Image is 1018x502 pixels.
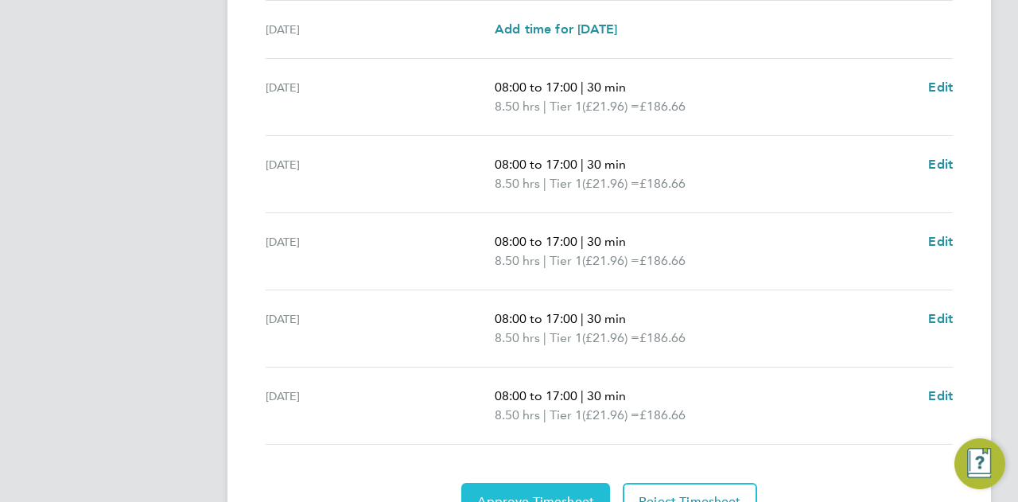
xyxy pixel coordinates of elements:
[266,155,495,193] div: [DATE]
[550,251,582,270] span: Tier 1
[543,407,546,422] span: |
[495,330,540,345] span: 8.50 hrs
[495,157,577,172] span: 08:00 to 17:00
[550,329,582,348] span: Tier 1
[587,234,626,249] span: 30 min
[495,20,617,39] a: Add time for [DATE]
[928,388,953,403] span: Edit
[928,78,953,97] a: Edit
[581,157,584,172] span: |
[495,80,577,95] span: 08:00 to 17:00
[543,176,546,191] span: |
[928,80,953,95] span: Edit
[581,311,584,326] span: |
[495,176,540,191] span: 8.50 hrs
[266,309,495,348] div: [DATE]
[266,232,495,270] div: [DATE]
[587,388,626,403] span: 30 min
[928,387,953,406] a: Edit
[639,407,686,422] span: £186.66
[928,232,953,251] a: Edit
[582,176,639,191] span: (£21.96) =
[550,97,582,116] span: Tier 1
[495,234,577,249] span: 08:00 to 17:00
[954,438,1005,489] button: Engage Resource Center
[587,311,626,326] span: 30 min
[543,99,546,114] span: |
[550,174,582,193] span: Tier 1
[266,387,495,425] div: [DATE]
[639,253,686,268] span: £186.66
[550,406,582,425] span: Tier 1
[928,157,953,172] span: Edit
[581,388,584,403] span: |
[581,80,584,95] span: |
[495,253,540,268] span: 8.50 hrs
[495,21,617,37] span: Add time for [DATE]
[495,388,577,403] span: 08:00 to 17:00
[495,407,540,422] span: 8.50 hrs
[495,99,540,114] span: 8.50 hrs
[639,176,686,191] span: £186.66
[582,407,639,422] span: (£21.96) =
[928,311,953,326] span: Edit
[928,234,953,249] span: Edit
[928,309,953,329] a: Edit
[582,330,639,345] span: (£21.96) =
[266,20,495,39] div: [DATE]
[266,78,495,116] div: [DATE]
[543,253,546,268] span: |
[582,99,639,114] span: (£21.96) =
[582,253,639,268] span: (£21.96) =
[587,157,626,172] span: 30 min
[495,311,577,326] span: 08:00 to 17:00
[639,99,686,114] span: £186.66
[639,330,686,345] span: £186.66
[581,234,584,249] span: |
[928,155,953,174] a: Edit
[587,80,626,95] span: 30 min
[543,330,546,345] span: |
